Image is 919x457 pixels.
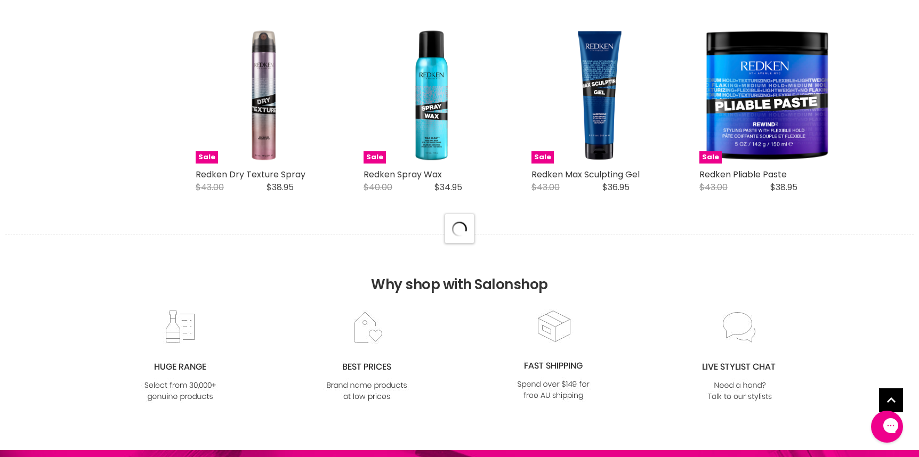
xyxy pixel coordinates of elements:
[866,407,908,446] iframe: Gorgias live chat messenger
[699,28,835,164] a: Redken Pliable Paste Redken Pliable Paste Sale
[770,181,797,193] span: $38.95
[364,28,499,164] img: Redken Spray Wax
[699,168,787,181] a: Redken Pliable Paste
[364,28,499,164] a: Redken Spray Wax Redken Spray Wax Sale
[697,310,783,403] img: chat_c0a1c8f7-3133-4fc6-855f-7264552747f6.jpg
[267,181,294,193] span: $38.95
[531,151,554,164] span: Sale
[531,181,560,193] span: $43.00
[5,234,914,309] h2: Why shop with Salonshop
[531,28,667,164] a: Redken Max Sculpting Gel Redken Max Sculpting Gel Sale
[196,168,305,181] a: Redken Dry Texture Spray
[196,28,332,164] a: Redken Dry Texture Spray Sale
[879,388,903,412] a: Back to top
[137,310,223,403] img: range2_8cf790d4-220e-469f-917d-a18fed3854b6.jpg
[196,181,224,193] span: $43.00
[699,181,728,193] span: $43.00
[531,28,667,164] img: Redken Max Sculpting Gel
[531,168,640,181] a: Redken Max Sculpting Gel
[602,181,630,193] span: $36.95
[510,309,596,402] img: fast.jpg
[699,28,835,164] img: Redken Pliable Paste
[699,151,722,164] span: Sale
[324,310,410,403] img: prices.jpg
[434,181,462,193] span: $34.95
[196,151,218,164] span: Sale
[364,168,442,181] a: Redken Spray Wax
[879,388,903,416] span: Back to top
[364,151,386,164] span: Sale
[196,28,332,164] img: Redken Dry Texture Spray
[364,181,392,193] span: $40.00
